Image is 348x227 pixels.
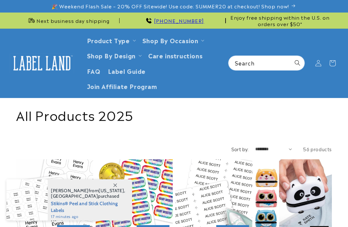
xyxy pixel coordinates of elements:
[51,214,125,220] span: 17 minutes ago
[108,67,146,74] span: Label Guide
[16,106,332,123] h1: All Products 2025
[228,13,332,28] div: Announcement
[52,3,289,9] span: 🎉 Weekend Flash Sale – 20% OFF Sitewide! Use code: SUMMER20 at checkout! Shop now!
[16,13,120,28] div: Announcement
[139,33,207,48] summary: Shop By Occasion
[104,63,150,78] a: Label Guide
[36,17,110,24] span: Next business day shipping
[83,48,144,63] summary: Shop By Design
[51,188,125,199] span: from , purchased
[83,63,104,78] a: FAQ
[290,56,304,70] button: Search
[10,53,74,73] img: Label Land
[83,33,139,48] summary: Product Type
[142,36,198,44] span: Shop By Occasion
[51,188,89,193] span: [PERSON_NAME]
[87,82,157,90] span: Join Affiliate Program
[51,193,98,199] span: [GEOGRAPHIC_DATA]
[144,48,206,63] a: Care instructions
[148,52,202,59] span: Care instructions
[231,146,249,152] label: Sort by:
[99,188,124,193] span: [US_STATE]
[87,36,130,44] a: Product Type
[228,14,332,27] span: Enjoy free shipping within the U.S. on orders over $50*
[7,51,77,75] a: Label Land
[83,78,161,94] a: Join Affiliate Program
[122,13,226,28] div: Announcement
[303,146,332,152] span: 56 products
[154,17,204,24] a: [PHONE_NUMBER]
[87,51,136,60] a: Shop By Design
[87,67,101,74] span: FAQ
[51,199,125,214] span: Stikins® Peel and Stick Clothing Labels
